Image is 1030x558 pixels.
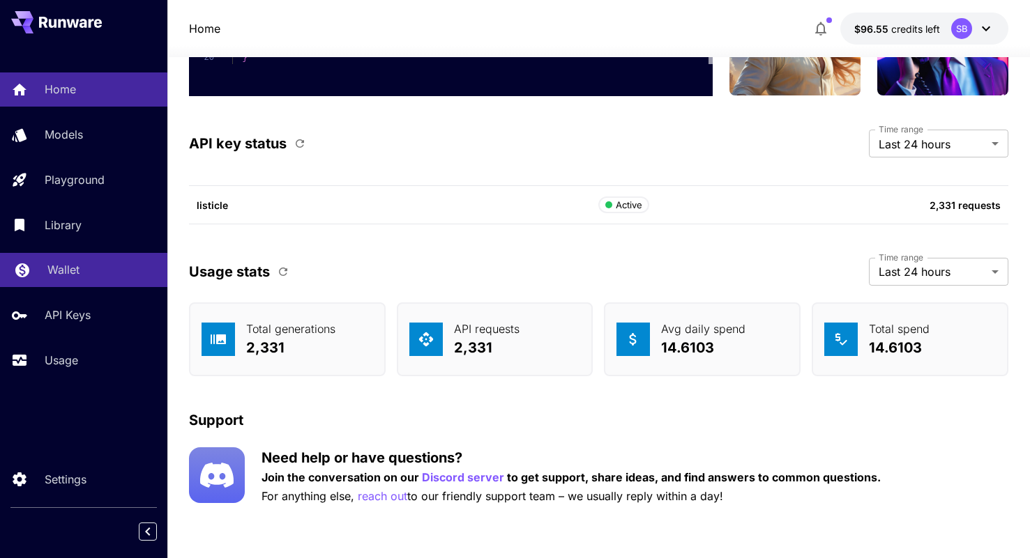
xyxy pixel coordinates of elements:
[47,261,79,278] p: Wallet
[891,23,940,35] span: credits left
[189,20,220,37] nav: breadcrumb
[454,320,520,337] p: API requests
[840,13,1008,45] button: $96.54519SB
[605,199,642,212] div: Active
[759,198,1001,212] p: 2,331 requests
[45,217,82,233] p: Library
[189,52,214,64] div: 20
[358,488,407,505] button: reach out
[422,469,504,486] button: Discord server
[45,171,105,188] p: Playground
[189,20,220,37] a: Home
[262,488,881,505] p: For anything else, to our friendly support team – we usually reply within a day!
[246,337,335,358] p: 2,331
[854,23,891,35] span: $96.55
[189,410,243,431] p: Support
[262,469,881,486] p: Join the conversation on our to get support, share ideas, and find answers to common questions.
[246,320,335,337] p: Total generations
[45,126,83,143] p: Models
[879,123,923,135] label: Time range
[879,251,923,263] label: Time range
[869,320,930,337] p: Total spend
[879,136,986,153] span: Last 24 hours
[139,522,157,541] button: Collapse sidebar
[149,519,167,544] div: Collapse sidebar
[45,471,86,488] p: Settings
[454,337,520,358] p: 2,331
[45,352,78,369] p: Usage
[197,198,598,212] p: listicle
[661,337,745,358] p: 14.6103
[189,133,287,154] p: API key status
[242,53,247,63] span: }
[951,18,972,39] div: SB
[189,261,270,282] p: Usage stats
[854,22,940,36] div: $96.54519
[262,447,881,468] p: Need help or have questions?
[661,320,745,337] p: Avg daily spend
[869,337,930,358] p: 14.6103
[879,263,986,280] span: Last 24 hours
[45,81,76,98] p: Home
[45,307,91,323] p: API Keys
